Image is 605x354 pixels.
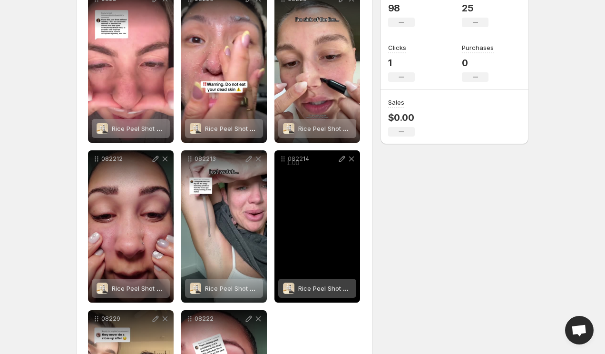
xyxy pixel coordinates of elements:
[388,43,406,52] h3: Clicks
[298,285,373,292] span: Rice Peel Shot Ampoule™
[97,123,108,134] img: Rice Peel Shot Ampoule™
[388,112,415,123] p: $0.00
[181,150,267,303] div: 082213Rice Peel Shot Ampoule™Rice Peel Shot Ampoule™
[101,155,151,163] p: 082212
[565,316,594,344] a: Open chat
[112,285,186,292] span: Rice Peel Shot Ampoule™
[195,315,244,323] p: 08222
[190,123,201,134] img: Rice Peel Shot Ampoule™
[274,150,360,303] div: 082214Rice Peel Shot Ampoule™Rice Peel Shot Ampoule™
[462,43,494,52] h3: Purchases
[288,155,337,163] p: 082214
[283,123,294,134] img: Rice Peel Shot Ampoule™
[112,125,186,132] span: Rice Peel Shot Ampoule™
[101,315,151,323] p: 08229
[462,2,488,14] p: 25
[388,98,404,107] h3: Sales
[190,283,201,294] img: Rice Peel Shot Ampoule™
[195,155,244,163] p: 082213
[283,283,294,294] img: Rice Peel Shot Ampoule™
[298,125,373,132] span: Rice Peel Shot Ampoule™
[462,57,494,69] p: 0
[205,125,280,132] span: Rice Peel Shot Ampoule™
[388,2,424,14] p: 98
[88,150,174,303] div: 082212Rice Peel Shot Ampoule™Rice Peel Shot Ampoule™
[388,57,415,69] p: 1
[97,283,108,294] img: Rice Peel Shot Ampoule™
[205,285,280,292] span: Rice Peel Shot Ampoule™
